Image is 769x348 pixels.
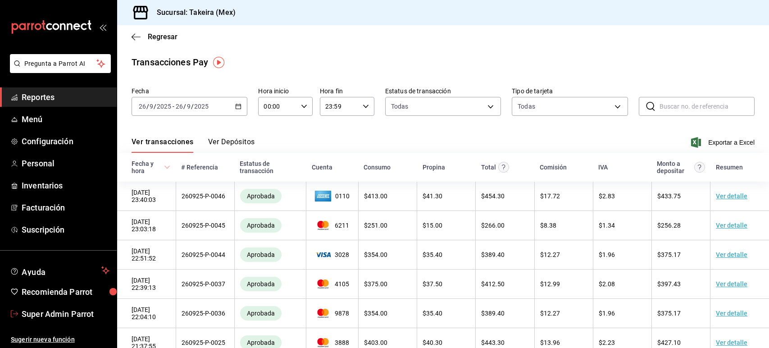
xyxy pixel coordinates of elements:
div: Transacciones cobradas de manera exitosa. [240,218,282,233]
span: / [154,103,156,110]
td: [DATE] 22:39:13 [117,270,176,299]
div: Resumen [716,164,743,171]
div: Transacciones cobradas de manera exitosa. [240,277,282,291]
input: Buscar no. de referencia [660,97,755,115]
span: $ 2.23 [599,339,615,346]
label: Hora inicio [258,88,313,94]
input: -- [149,103,154,110]
button: Ver Depósitos [208,137,255,153]
img: Tooltip marker [213,57,224,68]
span: $ 454.30 [481,192,505,200]
span: $ 41.30 [423,192,442,200]
span: $ 1.34 [599,222,615,229]
span: $ 35.40 [423,251,442,258]
span: $ 389.40 [481,310,505,317]
span: Recomienda Parrot [22,286,109,298]
svg: Este es el monto resultante del total pagado menos comisión e IVA. Esta será la parte que se depo... [694,162,705,173]
span: 3888 [312,338,353,347]
span: 4105 [312,279,353,288]
div: Comisión [540,164,567,171]
span: Facturación [22,201,109,214]
label: Fecha [132,88,247,94]
div: Transacciones Pay [132,55,208,69]
span: $ 1.96 [599,251,615,258]
span: $ 354.00 [364,251,387,258]
span: $ 13.96 [540,339,560,346]
td: 260925-P-0044 [176,240,234,270]
span: $ 375.00 [364,280,387,288]
span: $ 1.96 [599,310,615,317]
label: Tipo de tarjeta [512,88,628,94]
a: Ver detalle [716,280,747,288]
span: Super Admin Parrot [22,308,109,320]
a: Ver detalle [716,192,747,200]
span: Sugerir nueva función [11,335,109,344]
span: Suscripción [22,224,109,236]
span: Personal [22,157,109,169]
a: Ver detalle [716,310,747,317]
span: $ 8.38 [540,222,556,229]
span: 9878 [312,309,353,318]
td: 260925-P-0037 [176,270,234,299]
span: Configuración [22,135,109,147]
span: 0110 [312,189,353,203]
button: open_drawer_menu [99,23,106,31]
button: Regresar [132,32,177,41]
span: 3028 [312,251,353,258]
input: -- [175,103,183,110]
span: $ 12.99 [540,280,560,288]
span: $ 40.30 [423,339,442,346]
span: $ 256.28 [657,222,681,229]
div: Monto a depositar [657,160,692,174]
span: / [146,103,149,110]
h3: Sucursal: Takeira (Mex) [150,7,236,18]
span: $ 12.27 [540,310,560,317]
span: $ 403.00 [364,339,387,346]
span: $ 375.17 [657,251,681,258]
span: $ 443.30 [481,339,505,346]
span: Aprobada [243,222,278,229]
input: ---- [156,103,172,110]
div: Todas [518,102,535,111]
input: -- [138,103,146,110]
div: IVA [598,164,608,171]
span: $ 354.00 [364,310,387,317]
span: Pregunta a Parrot AI [24,59,97,69]
span: $ 2.83 [599,192,615,200]
td: [DATE] 22:04:10 [117,299,176,328]
span: $ 266.00 [481,222,505,229]
span: Todas [391,102,409,111]
span: $ 412.50 [481,280,505,288]
span: Aprobada [243,280,278,288]
input: ---- [194,103,209,110]
div: Fecha y hora [132,160,162,174]
span: $ 35.40 [423,310,442,317]
div: Total [481,164,496,171]
span: $ 15.00 [423,222,442,229]
div: Estatus de transacción [240,160,300,174]
div: Transacciones cobradas de manera exitosa. [240,247,282,262]
div: # Referencia [181,164,218,171]
span: $ 37.50 [423,280,442,288]
a: Ver detalle [716,251,747,258]
span: $ 2.08 [599,280,615,288]
span: Aprobada [243,310,278,317]
a: Ver detalle [716,222,747,229]
span: Fecha y hora [132,160,170,174]
span: $ 397.43 [657,280,681,288]
span: $ 389.40 [481,251,505,258]
span: $ 17.72 [540,192,560,200]
span: Ayuda [22,265,98,276]
td: [DATE] 22:51:52 [117,240,176,270]
span: Aprobada [243,251,278,258]
span: - [173,103,174,110]
a: Pregunta a Parrot AI [6,65,111,75]
span: Regresar [148,32,177,41]
a: Ver detalle [716,339,747,346]
span: Reportes [22,91,109,103]
div: Transacciones cobradas de manera exitosa. [240,189,282,203]
svg: Este monto equivale al total pagado por el comensal antes de aplicar Comisión e IVA. [498,162,509,173]
span: $ 427.10 [657,339,681,346]
div: navigation tabs [132,137,255,153]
